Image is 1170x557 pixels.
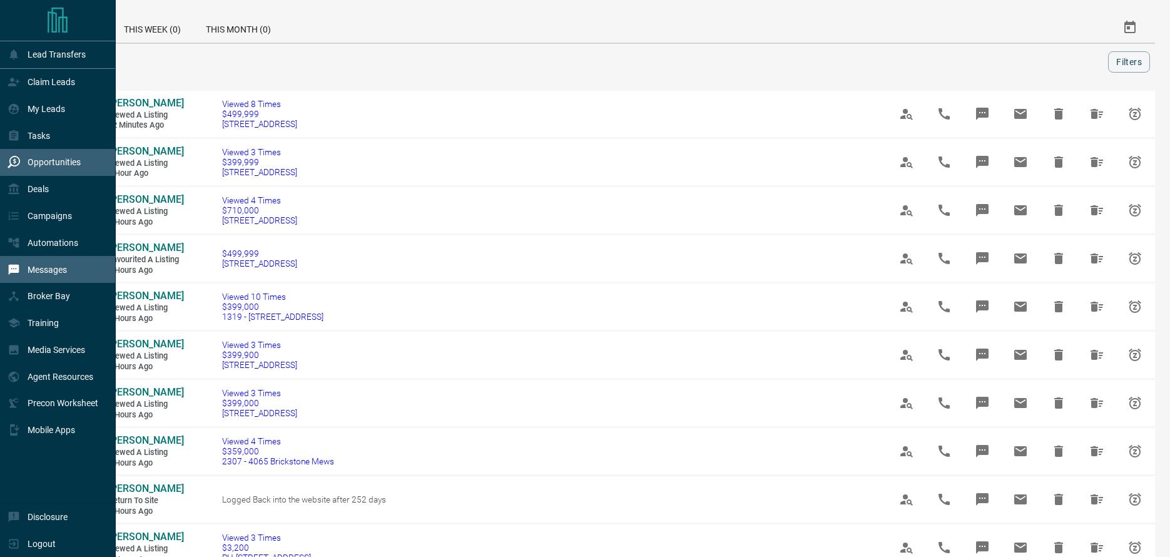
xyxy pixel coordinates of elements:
span: [PERSON_NAME] [108,97,184,109]
span: [PERSON_NAME] [108,531,184,543]
a: $499,999[STREET_ADDRESS] [222,248,297,268]
span: Viewed 3 Times [222,340,297,350]
button: Select Date Range [1115,13,1145,43]
span: [STREET_ADDRESS] [222,215,297,225]
span: Snooze [1120,436,1150,466]
span: Call [929,99,959,129]
span: View Profile [892,388,922,418]
a: Viewed 4 Times$710,000[STREET_ADDRESS] [222,195,297,225]
span: Message [967,388,997,418]
span: Snooze [1120,243,1150,273]
span: [PERSON_NAME] [108,145,184,157]
a: Viewed 8 Times$499,999[STREET_ADDRESS] [222,99,297,129]
a: [PERSON_NAME] [108,386,183,399]
span: [PERSON_NAME] [108,338,184,350]
span: Viewed a Listing [108,303,183,314]
span: Hide All from Shivin Sharma [1082,340,1112,370]
span: Snooze [1120,340,1150,370]
span: Snooze [1120,484,1150,514]
span: Email [1005,388,1035,418]
span: Hide All from Danishvir Singh [1082,243,1112,273]
span: Viewed 4 Times [222,436,334,446]
span: Email [1005,147,1035,177]
a: [PERSON_NAME] [108,338,183,351]
span: Snooze [1120,292,1150,322]
span: Message [967,99,997,129]
span: Viewed a Listing [108,447,183,458]
span: Return to Site [108,496,183,506]
span: Snooze [1120,195,1150,225]
span: Snooze [1120,388,1150,418]
span: Call [929,195,959,225]
span: Hide [1044,388,1074,418]
span: Call [929,340,959,370]
span: View Profile [892,484,922,514]
span: Hide [1044,292,1074,322]
span: [PERSON_NAME] [108,483,184,494]
div: This Month (0) [193,13,283,43]
span: $499,999 [222,109,297,119]
span: Snooze [1120,147,1150,177]
span: Viewed 3 Times [222,388,297,398]
span: Hide All from Shivin Sharma [1082,388,1112,418]
span: $399,999 [222,157,297,167]
span: Viewed a Listing [108,544,183,554]
span: 2307 - 4065 Brickstone Mews [222,456,334,466]
span: [PERSON_NAME] [108,386,184,398]
span: Message [967,243,997,273]
span: Email [1005,436,1035,466]
span: [STREET_ADDRESS] [222,408,297,418]
span: 3 hours ago [108,458,183,469]
span: Hide [1044,436,1074,466]
span: Hide All from Shivin Sharma [1082,147,1112,177]
span: Message [967,484,997,514]
span: Email [1005,484,1035,514]
span: 52 minutes ago [108,120,183,131]
span: Email [1005,243,1035,273]
span: $399,900 [222,350,297,360]
span: Snooze [1120,99,1150,129]
span: Call [929,388,959,418]
span: Message [967,436,997,466]
a: [PERSON_NAME] [108,145,183,158]
span: $3,200 [222,543,311,553]
span: Call [929,484,959,514]
span: [STREET_ADDRESS] [222,258,297,268]
button: Filters [1108,51,1150,73]
a: Viewed 3 Times$399,000[STREET_ADDRESS] [222,388,297,418]
span: Hide All from Danishvir Singh [1082,292,1112,322]
span: $399,000 [222,398,297,408]
span: Viewed a Listing [108,399,183,410]
div: This Week (0) [111,13,193,43]
a: Viewed 4 Times$359,0002307 - 4065 Brickstone Mews [222,436,334,466]
span: Hide All from Danishvir Singh [1082,99,1112,129]
span: Email [1005,340,1035,370]
a: Viewed 3 Times$399,900[STREET_ADDRESS] [222,340,297,370]
span: $399,000 [222,302,323,312]
span: Viewed a Listing [108,351,183,362]
span: View Profile [892,99,922,129]
span: Viewed 4 Times [222,195,297,205]
span: Viewed a Listing [108,158,183,169]
span: Call [929,243,959,273]
span: View Profile [892,436,922,466]
span: [PERSON_NAME] [108,242,184,253]
a: [PERSON_NAME] [108,531,183,544]
span: [PERSON_NAME] [108,434,184,446]
span: [STREET_ADDRESS] [222,167,297,177]
span: Viewed 3 Times [222,533,311,543]
span: 1319 - [STREET_ADDRESS] [222,312,323,322]
span: 1 hour ago [108,168,183,179]
span: View Profile [892,340,922,370]
span: Email [1005,292,1035,322]
a: [PERSON_NAME] [108,242,183,255]
span: View Profile [892,195,922,225]
span: Call [929,292,959,322]
span: Hide All from Siddharth Behal [1082,195,1112,225]
a: [PERSON_NAME] [108,483,183,496]
span: Message [967,195,997,225]
span: Hide All from Shivin Sharma [1082,436,1112,466]
span: Email [1005,99,1035,129]
span: 2 hours ago [108,265,183,276]
span: Viewed a Listing [108,207,183,217]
